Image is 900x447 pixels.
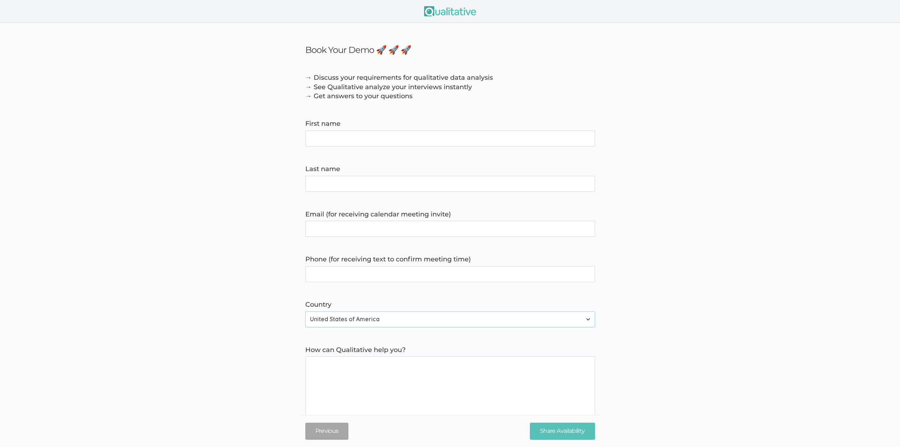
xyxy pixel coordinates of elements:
label: Country [305,300,595,310]
label: First name [305,119,595,129]
label: How can Qualitative help you? [305,345,595,355]
img: Qualitative [424,6,476,16]
label: Phone (for receiving text to confirm meeting time) [305,255,595,264]
label: Email (for receiving calendar meeting invite) [305,210,595,219]
h3: Book Your Demo 🚀 🚀 🚀 [305,45,595,55]
input: Share Availability [530,423,595,440]
label: Last name [305,165,595,174]
button: Previous [305,423,349,440]
div: → Discuss your requirements for qualitative data analysis → See Qualitative analyze your intervie... [300,73,600,101]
